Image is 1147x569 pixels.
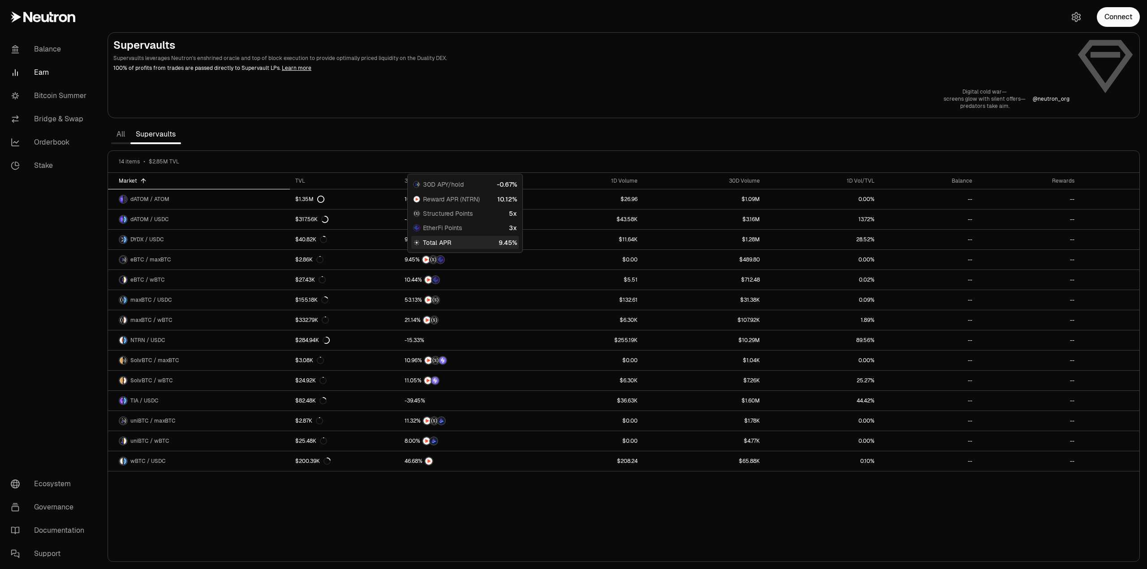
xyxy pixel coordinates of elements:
[423,195,480,204] span: Reward APR (NTRN)
[531,189,643,209] a: $26.96
[531,310,643,330] a: $6.30K
[120,276,123,283] img: eBTC Logo
[405,356,526,365] button: NTRNStructured PointsSolv Points
[425,357,432,364] img: NTRN
[113,38,1069,52] h2: Supervaults
[399,270,531,290] a: NTRNEtherFi Points
[290,371,399,390] a: $24.92K
[880,290,978,310] a: --
[944,88,1026,110] a: Digital cold war—screens glow with silent offers—predators take aim.
[119,158,140,165] span: 14 items
[120,337,123,344] img: NTRN Logo
[765,391,880,411] a: 44.42%
[978,351,1080,370] a: --
[290,351,399,370] a: $3.08K
[405,295,526,304] button: NTRNStructured Points
[765,230,880,249] a: 28.52%
[124,357,127,364] img: maxBTC Logo
[425,276,432,283] img: NTRN
[124,317,127,324] img: wBTC Logo
[509,223,517,232] div: 3x
[643,230,765,249] a: $1.28M
[120,357,123,364] img: SolvBTC Logo
[414,210,420,217] img: Structured Points
[643,371,765,390] a: $7.26K
[295,296,328,304] div: $155.18K
[120,216,123,223] img: dATOM Logo
[424,377,431,384] img: NTRN
[290,411,399,431] a: $2.87K
[295,357,324,364] div: $3.08K
[765,451,880,471] a: 0.10%
[1033,95,1069,103] a: @neutron_org
[290,431,399,451] a: $25.48K
[282,64,311,72] a: Learn more
[130,125,181,143] a: Supervaults
[130,337,165,344] span: NTRN / USDC
[880,391,978,411] a: --
[438,417,445,424] img: Bedrock Diamonds
[399,250,531,270] a: NTRNStructured PointsEtherFi Points
[425,296,432,304] img: NTRN
[295,437,327,445] div: $25.48K
[643,451,765,471] a: $65.88K
[880,250,978,270] a: --
[124,458,127,465] img: USDC Logo
[120,196,123,203] img: dATOM Logo
[130,296,172,304] span: maxBTC / USDC
[124,337,127,344] img: USDC Logo
[111,125,130,143] a: All
[124,256,127,263] img: maxBTC Logo
[108,431,290,451] a: uniBTC LogowBTC LogouniBTC / wBTC
[405,316,526,325] button: NTRNStructured Points
[880,330,978,350] a: --
[130,256,171,263] span: eBTC / maxBTC
[880,210,978,229] a: --
[295,377,327,384] div: $24.92K
[431,317,438,324] img: Structured Points
[120,437,123,445] img: uniBTC Logo
[108,189,290,209] a: dATOM LogoATOM LogodATOM / ATOM
[119,177,285,184] div: Market
[643,310,765,330] a: $107.92K
[765,290,880,310] a: 0.09%
[643,391,765,411] a: $1.60M
[108,310,290,330] a: maxBTC LogowBTC LogomaxBTC / wBTC
[531,290,643,310] a: $132.61
[648,177,760,184] div: 30D Volume
[423,180,464,189] span: 30D APY/hold
[108,451,290,471] a: wBTC LogoUSDC LogowBTC / USDC
[149,158,179,165] span: $2.85M TVL
[290,210,399,229] a: $317.56K
[399,290,531,310] a: NTRNStructured Points
[108,391,290,411] a: TIA LogoUSDC LogoTIA / USDC
[414,196,420,202] img: NTRN
[531,270,643,290] a: $5.51
[4,84,97,107] a: Bitcoin Summer
[130,317,172,324] span: maxBTC / wBTC
[124,296,127,304] img: USDC Logo
[4,542,97,565] a: Support
[978,431,1080,451] a: --
[399,310,531,330] a: NTRNStructured Points
[399,431,531,451] a: NTRNBedrock Diamonds
[130,216,169,223] span: dATOM / USDC
[124,216,127,223] img: USDC Logo
[880,230,978,249] a: --
[290,270,399,290] a: $27.43K
[432,276,439,283] img: EtherFi Points
[771,177,875,184] div: 1D Vol/TVL
[295,337,330,344] div: $284.94K
[509,209,517,218] div: 5x
[765,189,880,209] a: 0.00%
[295,196,324,203] div: $1.35M
[765,351,880,370] a: 0.00%
[295,236,327,243] div: $40.82K
[399,371,531,390] a: NTRNSolv Points
[880,411,978,431] a: --
[425,458,432,465] img: NTRN
[885,177,972,184] div: Balance
[405,376,526,385] button: NTRNSolv Points
[414,181,416,188] img: eBTC Logo
[423,256,430,263] img: NTRN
